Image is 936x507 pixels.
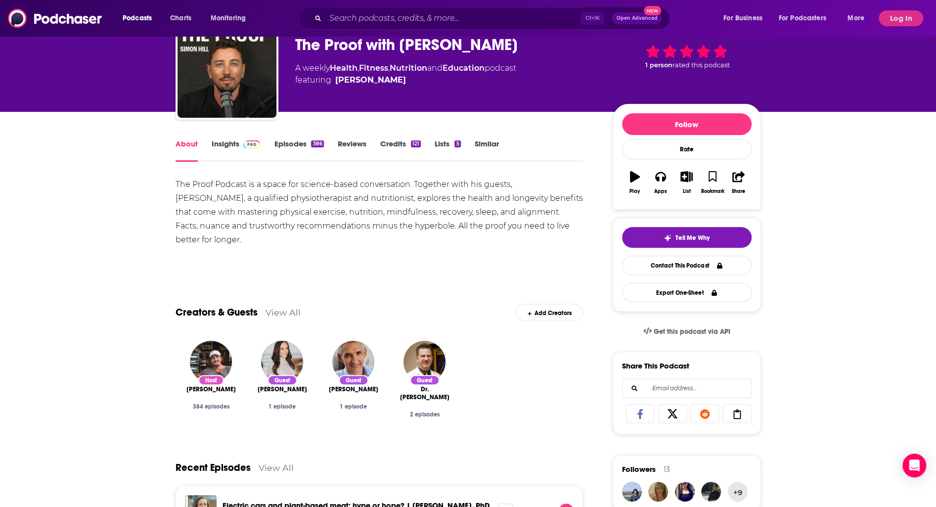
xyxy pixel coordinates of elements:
[691,404,719,423] a: Share on Reddit
[701,482,721,502] img: Cappykimmie
[622,113,752,135] button: Follow
[267,375,297,385] div: Guest
[644,6,662,15] span: New
[622,256,752,275] a: Contact This Podcast
[170,11,191,25] span: Charts
[178,19,276,118] img: The Proof with Simon Hill
[847,11,864,25] span: More
[902,454,926,477] div: Open Intercom Messenger
[653,327,730,336] span: Get this podcast via API
[654,188,667,194] div: Apps
[622,227,752,248] button: tell me why sparkleTell Me Why
[612,12,662,24] button: Open AdvancedNew
[443,63,485,73] a: Education
[580,12,604,25] span: Ctrl K
[397,411,452,418] div: 2 episodes
[626,404,655,423] a: Share on Facebook
[629,188,640,194] div: Play
[295,74,516,86] span: featuring
[243,140,261,148] img: Podchaser Pro
[332,341,374,383] a: Tim Spector
[622,283,752,302] button: Export One-Sheet
[258,385,307,393] a: Kelly Leveque
[258,385,307,393] span: [PERSON_NAME]
[176,139,198,162] a: About
[338,139,366,162] a: Reviews
[725,165,751,200] button: Share
[274,139,323,162] a: Episodes386
[648,165,673,200] button: Apps
[616,16,657,21] span: Open Advanced
[841,10,877,26] button: open menu
[723,11,762,25] span: For Business
[475,139,499,162] a: Similar
[635,320,738,344] a: Get this podcast via API
[357,63,359,73] span: ,
[664,465,670,474] div: 13
[411,140,421,147] div: 121
[325,10,580,26] input: Search podcasts, credits, & more...
[879,10,923,26] button: Log In
[204,10,259,26] button: open menu
[308,7,679,30] div: Search podcasts, credits, & more...
[515,304,583,321] div: Add Creators
[329,385,378,393] a: Tim Spector
[259,462,294,473] a: View All
[164,10,197,26] a: Charts
[261,341,303,383] img: Kelly Leveque
[176,178,583,247] div: The Proof Podcast is a space for science-based conversation. Together with his guests, [PERSON_NA...
[427,63,443,73] span: and
[622,464,656,474] span: Followers
[329,385,378,393] span: [PERSON_NAME]
[700,165,725,200] button: Bookmark
[123,11,152,25] span: Podcasts
[675,482,695,502] img: scarabeiche
[683,188,691,194] div: List
[675,234,710,242] span: Tell Me Why
[335,74,406,86] a: Simon Hill
[723,404,752,423] a: Copy Link
[772,10,841,26] button: open menu
[658,404,687,423] a: Share on X/Twitter
[622,378,752,398] div: Search followers
[454,140,460,147] div: 5
[176,461,251,474] a: Recent Episodes
[380,139,421,162] a: Credits121
[716,10,775,26] button: open menu
[435,139,460,162] a: Lists5
[388,63,390,73] span: ,
[311,140,323,147] div: 386
[186,385,236,393] span: [PERSON_NAME]
[403,341,446,383] a: Dr. Richard Johnson
[211,11,246,25] span: Monitoring
[359,63,388,73] a: Fitness
[190,341,232,383] img: Simon Hill
[622,482,642,502] img: marciapferro
[645,61,672,69] span: 1 person
[673,165,699,200] button: List
[212,139,261,162] a: InsightsPodchaser Pro
[630,379,743,398] input: Email address...
[648,482,668,502] img: Code0tc
[622,165,648,200] button: Play
[728,482,748,502] button: +9
[8,9,103,28] img: Podchaser - Follow, Share and Rate Podcasts
[198,375,224,385] div: Host
[410,375,440,385] div: Guest
[183,403,239,410] div: 384 episodes
[622,361,689,370] h3: Share This Podcast
[397,385,452,401] span: Dr. [PERSON_NAME]
[779,11,826,25] span: For Podcasters
[255,403,310,410] div: 1 episode
[330,63,357,73] a: Health
[701,188,724,194] div: Bookmark
[116,10,165,26] button: open menu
